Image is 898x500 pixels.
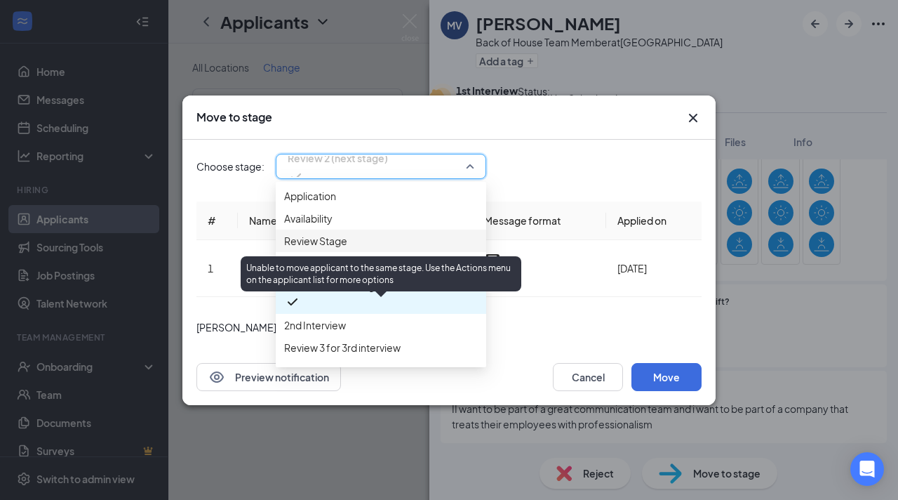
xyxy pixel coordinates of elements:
svg: Checkmark [288,169,304,185]
svg: Cross [685,110,702,126]
span: 1st Interview (current stage) [284,256,411,271]
span: Application [284,188,336,204]
span: Availability [284,211,333,226]
span: 2nd Interview [284,317,346,333]
button: Cancel [553,363,623,391]
th: Name [238,202,375,240]
button: Close [685,110,702,126]
svg: Eye [208,369,225,386]
svg: Email [484,251,501,268]
div: Open Intercom Messenger [850,452,884,486]
span: 1 [208,262,213,275]
div: Unable to move applicant to the same stage. Use the Actions menu on the applicant list for more o... [241,256,521,291]
td: [PERSON_NAME] [238,240,375,297]
th: Message format [473,202,606,240]
span: Choose stage: [196,159,264,174]
button: Move [631,363,702,391]
p: [PERSON_NAME] applicant(s) as Completed for 1st Interview [196,320,702,335]
span: Review 3 for 3rd interview [284,340,401,355]
td: [DATE] [606,240,702,297]
th: Applied on [606,202,702,240]
span: Review Stage [284,233,347,249]
button: EyePreview notification [196,363,341,391]
h3: Move to stage [196,110,272,125]
th: # [196,202,238,240]
span: Review 2 (next stage) [288,147,388,169]
span: 3rd Interview [284,362,344,378]
svg: Checkmark [284,294,301,310]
